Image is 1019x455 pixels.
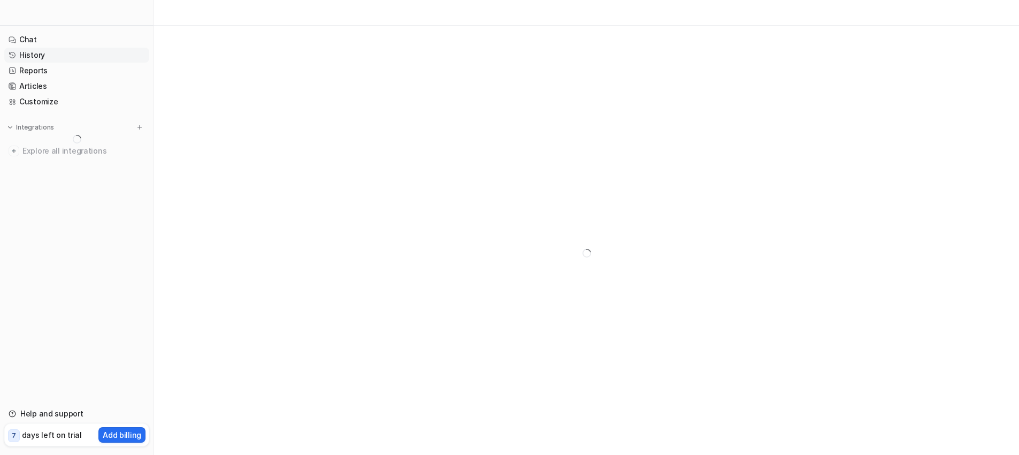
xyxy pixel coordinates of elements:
p: Integrations [16,123,54,132]
p: 7 [12,431,16,441]
img: menu_add.svg [136,124,143,131]
a: History [4,48,149,63]
p: days left on trial [22,429,82,441]
a: Reports [4,63,149,78]
img: explore all integrations [9,146,19,156]
a: Customize [4,94,149,109]
button: Add billing [98,427,145,443]
a: Help and support [4,406,149,421]
p: Add billing [103,429,141,441]
span: Explore all integrations [22,142,145,160]
button: Integrations [4,122,57,133]
img: expand menu [6,124,14,131]
a: Explore all integrations [4,143,149,158]
a: Articles [4,79,149,94]
a: Chat [4,32,149,47]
